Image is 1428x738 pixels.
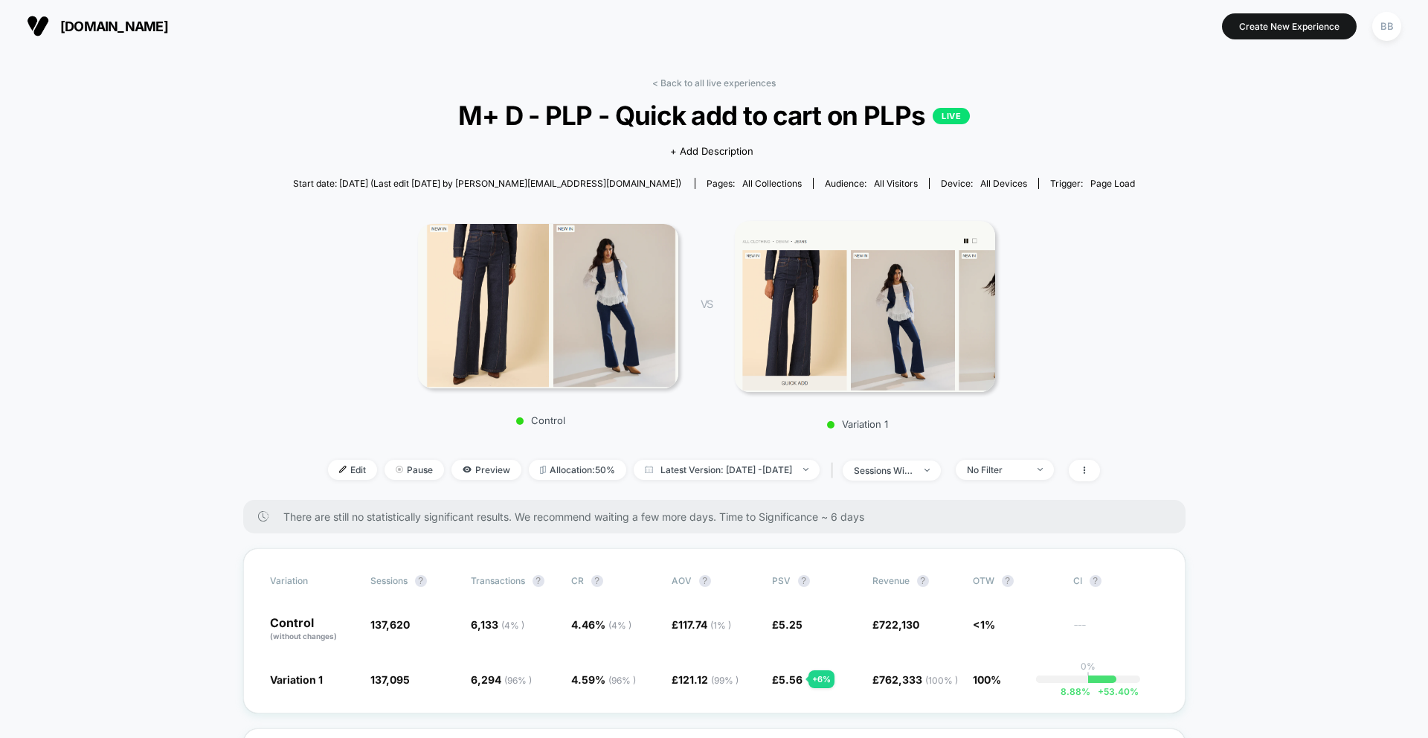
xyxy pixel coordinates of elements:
span: £ [872,618,919,631]
p: Control [411,414,671,426]
div: Pages: [707,178,802,189]
img: end [924,469,930,472]
span: OTW [973,575,1055,587]
img: Control main [418,224,678,388]
span: £ [672,618,731,631]
span: CI [1073,575,1155,587]
span: ( 4 % ) [501,620,524,631]
span: 5.25 [779,618,803,631]
p: Variation 1 [727,418,988,430]
span: [DOMAIN_NAME] [60,19,168,34]
p: Control [270,617,356,642]
div: Trigger: [1050,178,1135,189]
span: 4.59 % [571,673,636,686]
span: Revenue [872,575,910,586]
span: Pause [385,460,444,480]
span: all collections [742,178,802,189]
span: + Add Description [670,144,753,159]
div: BB [1372,12,1401,41]
img: end [396,466,403,473]
span: Preview [451,460,521,480]
button: BB [1368,11,1406,42]
span: 4.46 % [571,618,631,631]
button: ? [1002,575,1014,587]
span: Variation [270,575,352,587]
button: ? [415,575,427,587]
p: 0% [1081,661,1096,672]
img: calendar [645,466,653,473]
span: Transactions [471,575,525,586]
span: 762,333 [879,673,958,686]
span: There are still no statistically significant results. We recommend waiting a few more days . Time... [283,510,1156,523]
span: 117.74 [678,618,731,631]
button: Create New Experience [1222,13,1357,39]
p: | [1087,672,1090,683]
span: AOV [672,575,692,586]
span: ( 100 % ) [925,675,958,686]
span: All Visitors [874,178,918,189]
button: ? [699,575,711,587]
span: £ [772,673,803,686]
span: ( 1 % ) [710,620,731,631]
span: PSV [772,575,791,586]
span: ( 99 % ) [711,675,739,686]
button: [DOMAIN_NAME] [22,14,173,38]
span: CR [571,575,584,586]
button: ? [917,575,929,587]
span: Page Load [1090,178,1135,189]
span: 137,620 [370,618,410,631]
span: Variation 1 [270,673,323,686]
button: ? [533,575,544,587]
img: edit [339,466,347,473]
span: all devices [980,178,1027,189]
span: 121.12 [678,673,739,686]
div: sessions with impression [854,465,913,476]
button: ? [798,575,810,587]
span: Edit [328,460,377,480]
span: <1% [973,618,995,631]
div: Audience: [825,178,918,189]
span: ( 96 % ) [608,675,636,686]
img: end [803,468,808,471]
span: | [827,460,843,481]
div: + 6 % [808,670,834,688]
span: 137,095 [370,673,410,686]
span: £ [872,673,958,686]
span: --- [1073,620,1159,642]
span: + [1098,686,1104,697]
button: ? [1090,575,1101,587]
span: £ [672,673,739,686]
p: LIVE [933,108,970,124]
div: No Filter [967,464,1026,475]
img: Visually logo [27,15,49,37]
span: 8.88 % [1061,686,1090,697]
span: 6,294 [471,673,532,686]
img: end [1038,468,1043,471]
span: Sessions [370,575,408,586]
span: £ [772,618,803,631]
span: 100% [973,673,1001,686]
span: Allocation: 50% [529,460,626,480]
button: ? [591,575,603,587]
span: Device: [929,178,1038,189]
span: 5.56 [779,673,803,686]
span: VS [701,298,713,310]
span: 53.40 % [1090,686,1139,697]
span: ( 96 % ) [504,675,532,686]
span: Start date: [DATE] (Last edit [DATE] by [PERSON_NAME][EMAIL_ADDRESS][DOMAIN_NAME]) [293,178,681,189]
a: < Back to all live experiences [652,77,776,89]
span: ( 4 % ) [608,620,631,631]
img: Variation 1 main [735,221,995,392]
span: 6,133 [471,618,524,631]
img: rebalance [540,466,546,474]
span: 722,130 [879,618,919,631]
span: Latest Version: [DATE] - [DATE] [634,460,820,480]
span: (without changes) [270,632,337,641]
span: M+ D - PLP - Quick add to cart on PLPs [335,100,1093,131]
